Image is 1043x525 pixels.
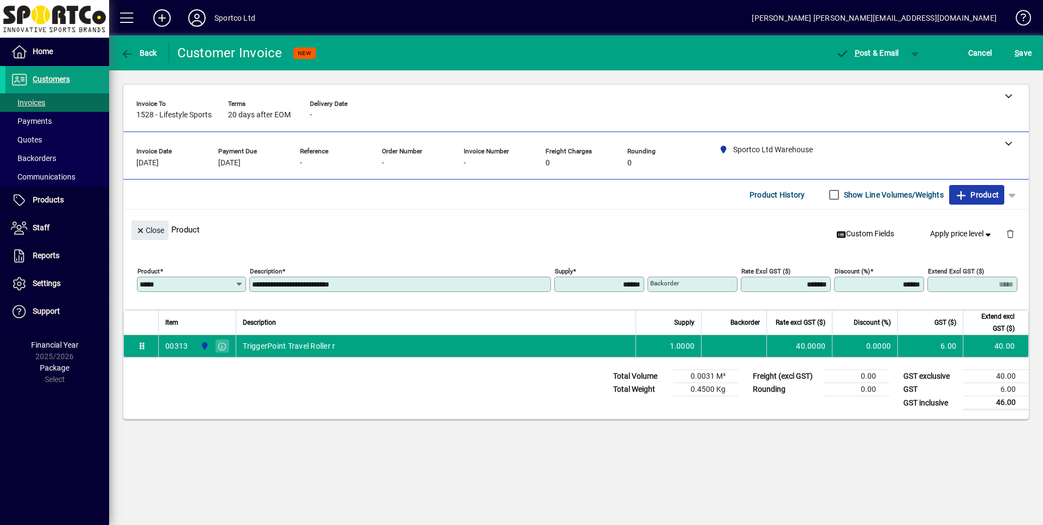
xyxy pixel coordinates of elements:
span: 20 days after EOM [228,111,291,120]
a: Support [5,298,109,325]
span: Apply price level [930,228,993,240]
span: Cancel [968,44,992,62]
span: Back [121,49,157,57]
span: Product [955,186,999,204]
td: 40.00 [963,335,1028,357]
td: 6.00 [897,335,963,357]
td: Freight (excl GST) [747,370,824,383]
a: Settings [5,270,109,297]
td: GST inclusive [898,396,963,410]
span: Backorder [730,317,760,329]
span: Communications [11,172,75,181]
span: Close [136,222,164,240]
div: 00313 [165,341,188,351]
td: 46.00 [963,396,1029,410]
span: Sportco Ltd Warehouse [197,340,210,352]
span: Backorders [11,154,56,163]
a: Backorders [5,149,109,168]
td: 0.00 [824,370,889,383]
label: Show Line Volumes/Weights [842,189,944,200]
span: 0 [627,159,632,168]
span: P [855,49,860,57]
td: Total Weight [608,383,673,396]
span: Item [165,317,178,329]
td: 6.00 [963,383,1029,396]
app-page-header-button: Back [109,43,169,63]
button: Apply price level [926,224,998,244]
span: [DATE] [136,159,159,168]
mat-label: Extend excl GST ($) [928,267,984,275]
span: Description [243,317,276,329]
span: Products [33,195,64,204]
span: Extend excl GST ($) [970,311,1015,335]
span: 1.0000 [670,341,695,351]
mat-label: Rate excl GST ($) [741,267,790,275]
span: Custom Fields [836,228,894,240]
div: [PERSON_NAME] [PERSON_NAME][EMAIL_ADDRESS][DOMAIN_NAME] [752,9,997,27]
mat-label: Product [137,267,160,275]
span: Invoices [11,98,45,107]
span: - [300,159,302,168]
td: Total Volume [608,370,673,383]
span: - [310,111,312,120]
span: Package [40,363,69,372]
app-page-header-button: Delete [997,229,1023,238]
span: Quotes [11,135,42,144]
span: Staff [33,223,50,232]
td: 0.00 [824,383,889,396]
td: 40.00 [963,370,1029,383]
div: 40.0000 [774,341,825,351]
span: Settings [33,279,61,288]
mat-label: Supply [555,267,573,275]
span: Reports [33,251,59,260]
span: 1528 - Lifestyle Sports [136,111,212,120]
span: - [464,159,466,168]
app-page-header-button: Close [129,225,171,235]
td: 0.0031 M³ [673,370,739,383]
a: Invoices [5,93,109,112]
td: GST exclusive [898,370,963,383]
a: Home [5,38,109,65]
span: [DATE] [218,159,241,168]
div: Sportco Ltd [214,9,255,27]
td: GST [898,383,963,396]
span: NEW [298,50,311,57]
span: Home [33,47,53,56]
mat-label: Backorder [650,279,679,287]
span: GST ($) [934,317,956,329]
mat-label: Description [250,267,282,275]
button: Add [145,8,179,28]
a: Payments [5,112,109,130]
a: Quotes [5,130,109,149]
td: 0.4500 Kg [673,383,739,396]
td: Rounding [747,383,824,396]
span: Payments [11,117,52,126]
span: 0 [546,159,550,168]
button: Post & Email [830,43,904,63]
span: Support [33,307,60,315]
a: Products [5,187,109,214]
button: Profile [179,8,214,28]
span: ost & Email [836,49,899,57]
button: Back [118,43,160,63]
a: Knowledge Base [1008,2,1029,38]
span: Rate excl GST ($) [776,317,825,329]
span: Customers [33,75,70,83]
button: Product History [745,185,810,205]
button: Close [131,220,169,240]
span: Supply [674,317,694,329]
button: Delete [997,220,1023,247]
mat-label: Discount (%) [835,267,870,275]
button: Custom Fields [832,224,898,244]
span: S [1015,49,1019,57]
button: Cancel [966,43,995,63]
td: 0.0000 [832,335,897,357]
a: Communications [5,168,109,186]
div: Customer Invoice [177,44,283,62]
button: Save [1012,43,1034,63]
a: Staff [5,214,109,242]
div: Product [123,210,1029,249]
span: ave [1015,44,1032,62]
a: Reports [5,242,109,270]
span: Discount (%) [854,317,891,329]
